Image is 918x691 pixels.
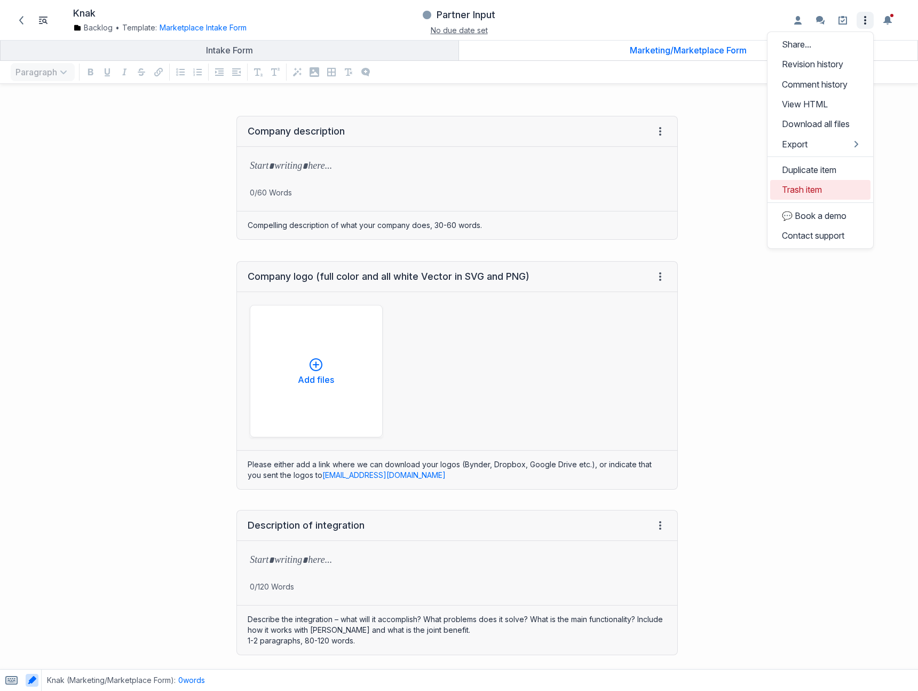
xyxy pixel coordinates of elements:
h1: Knak [73,7,96,20]
p: 0/120 Words [237,582,677,592]
button: Toggle the notification sidebar [879,12,896,29]
p: 0/60 Words [237,187,677,198]
a: Backlog [73,22,113,33]
div: Marketplace Intake Form [157,22,247,33]
a: speech bubble Book a demo [770,206,870,225]
button: Partner Input [421,5,497,25]
div: Template: [73,22,303,33]
button: No due date set [431,25,488,36]
button: Add files [250,305,382,437]
button: Download all files [770,114,870,134]
h3: Partner Input [437,9,495,21]
div: Intake Form [5,45,454,56]
button: Toggle AI highlighting in content [26,674,38,687]
a: [EMAIL_ADDRESS][DOMAIN_NAME] [322,470,446,480]
div: Company logo (full color and all white Vector in SVG and PNG) [248,270,529,283]
button: Contact support [770,225,870,245]
button: View HTML [770,94,870,114]
a: Setup guide [834,12,851,29]
span: 0 words [178,676,205,685]
button: 0words [178,675,205,686]
span: Field menu [654,519,667,532]
div: Paragraph [9,61,77,83]
span: Knak (Marketing/Marketplace Form) : [47,675,176,686]
button: Marketplace Intake Form [160,22,247,33]
div: Share...Revision historyComment historyView HTMLDownload all filesExportDuplicate itemTrash items... [857,12,874,29]
div: Description of integration [248,519,365,532]
button: Toggle Item List [35,12,52,29]
span: Field menu [654,270,667,283]
button: Enable the commenting sidebar [812,12,829,29]
p: Add files [298,375,334,384]
div: Marketing/Marketplace Form [463,45,913,56]
div: Describe the integration – what will it accomplish? What problems does it solve? What is the main... [237,606,677,655]
a: Marketing/Marketplace Form [459,40,917,60]
div: Partner InputNo due date set [314,5,604,35]
button: Enable the assignees sidebar [789,12,806,29]
button: Share... [770,35,870,54]
span: speech bubble [782,210,793,221]
button: Duplicate item [770,160,870,179]
button: Export [770,134,870,154]
div: Company description [248,125,345,138]
span: Toggle AI highlighting in content [23,670,41,691]
a: Back [12,11,30,29]
span: • [115,22,120,33]
a: Comment history [770,74,870,94]
span: No due date set [431,26,488,35]
span: Field menu [654,125,667,138]
a: Intake Form [1,40,458,60]
a: Revision history [770,54,870,74]
div: Compelling description of what your company does, 30-60 words. [237,211,677,239]
button: Trash item [770,180,870,200]
div: Please either add a link where we can download your logos (Bynder, Dropbox, Google Drive etc.), o... [237,451,677,489]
